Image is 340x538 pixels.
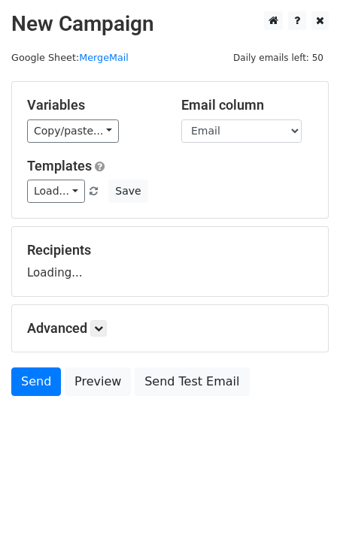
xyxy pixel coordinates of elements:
[181,97,313,113] h5: Email column
[27,242,313,281] div: Loading...
[11,52,129,63] small: Google Sheet:
[11,11,329,37] h2: New Campaign
[65,367,131,396] a: Preview
[27,158,92,174] a: Templates
[135,367,249,396] a: Send Test Email
[27,242,313,258] h5: Recipients
[108,180,147,203] button: Save
[11,367,61,396] a: Send
[79,52,129,63] a: MergeMail
[228,50,329,66] span: Daily emails left: 50
[27,119,119,143] a: Copy/paste...
[27,320,313,337] h5: Advanced
[228,52,329,63] a: Daily emails left: 50
[27,180,85,203] a: Load...
[27,97,159,113] h5: Variables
